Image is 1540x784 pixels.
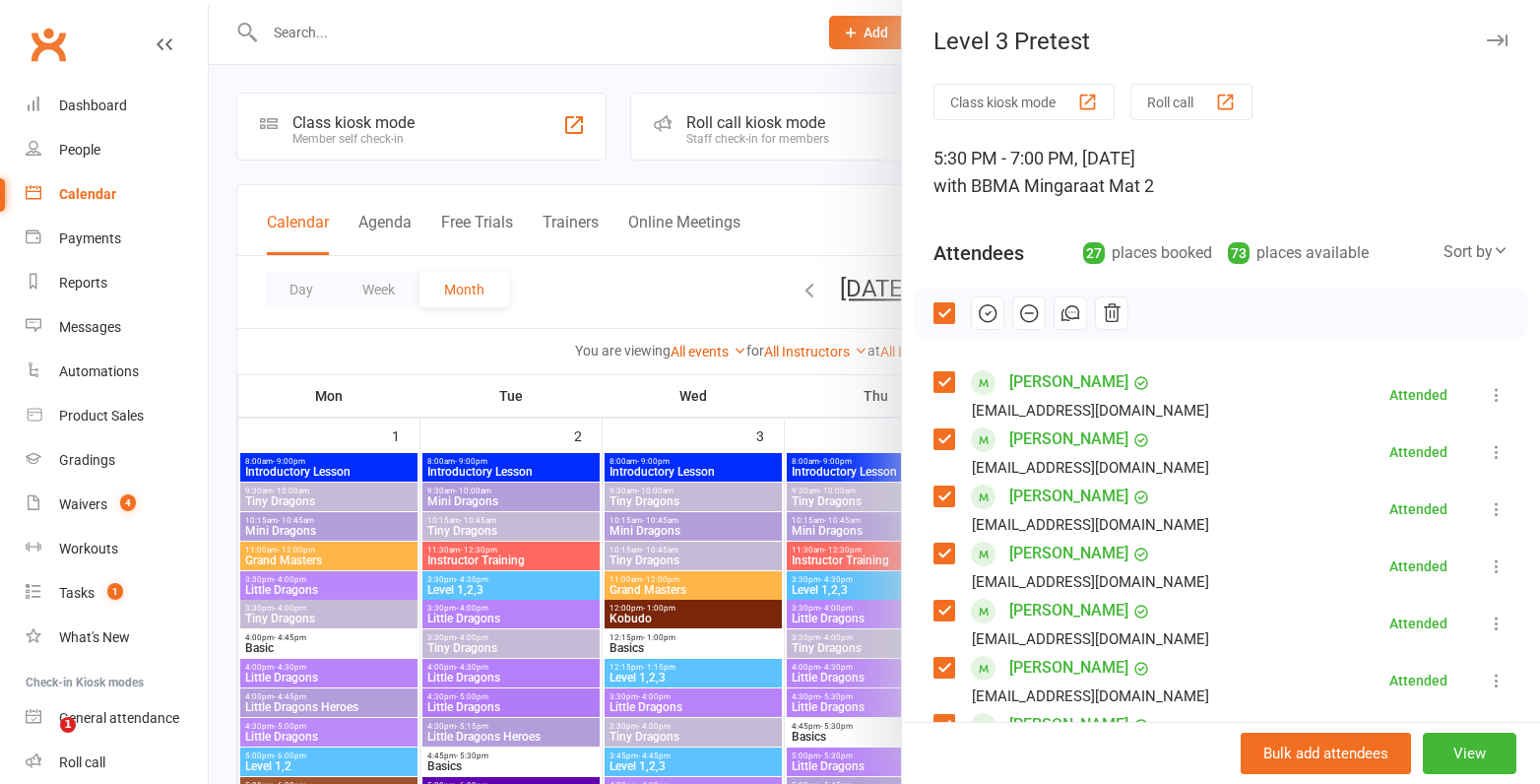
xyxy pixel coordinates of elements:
a: What's New [26,616,208,660]
a: [PERSON_NAME] [1009,424,1128,455]
div: [EMAIL_ADDRESS][DOMAIN_NAME] [972,512,1209,538]
div: People [59,142,100,158]
a: Waivers 4 [26,483,208,527]
a: Product Sales [26,394,208,438]
button: Roll call [1130,84,1252,120]
div: 27 [1083,242,1105,264]
div: [EMAIL_ADDRESS][DOMAIN_NAME] [972,569,1209,595]
button: Bulk add attendees [1241,733,1411,774]
a: Calendar [26,172,208,217]
div: places booked [1083,239,1212,267]
a: Automations [26,350,208,394]
a: [PERSON_NAME] [1009,538,1128,569]
span: 1 [60,717,76,733]
div: [EMAIL_ADDRESS][DOMAIN_NAME] [972,455,1209,481]
a: Gradings [26,438,208,483]
a: [PERSON_NAME] [1009,481,1128,512]
div: Attended [1389,674,1447,687]
div: Attended [1389,502,1447,516]
a: Reports [26,261,208,305]
div: Messages [59,319,121,335]
span: 4 [120,494,136,511]
div: Dashboard [59,98,127,113]
div: [EMAIL_ADDRESS][DOMAIN_NAME] [972,684,1209,709]
div: 73 [1228,242,1250,264]
div: What's New [59,629,130,645]
a: Tasks 1 [26,571,208,616]
div: Roll call [59,754,105,770]
div: Level 3 Pretest [902,28,1540,55]
div: Workouts [59,541,118,556]
div: Automations [59,363,139,379]
iframe: Intercom live chat [20,717,67,764]
a: Clubworx [24,20,73,69]
div: Payments [59,230,121,246]
button: View [1423,733,1516,774]
div: Product Sales [59,408,144,424]
div: 5:30 PM - 7:00 PM, [DATE] [933,145,1508,200]
a: Dashboard [26,84,208,128]
span: with BBMA Mingara [933,175,1089,196]
a: [PERSON_NAME] [1009,595,1128,626]
a: General attendance kiosk mode [26,696,208,741]
div: Attendees [933,239,1024,267]
div: [EMAIL_ADDRESS][DOMAIN_NAME] [972,626,1209,652]
a: [PERSON_NAME] [1009,366,1128,398]
div: Sort by [1444,239,1508,265]
div: Gradings [59,452,115,468]
div: Attended [1389,559,1447,573]
div: [EMAIL_ADDRESS][DOMAIN_NAME] [972,398,1209,424]
a: [PERSON_NAME] [1009,652,1128,684]
div: Calendar [59,186,116,202]
a: [PERSON_NAME] [1009,709,1128,741]
div: Attended [1389,388,1447,402]
button: Class kiosk mode [933,84,1115,120]
span: 1 [107,583,123,600]
div: places available [1228,239,1369,267]
a: Workouts [26,527,208,571]
div: Tasks [59,585,95,601]
div: Attended [1389,617,1447,630]
div: Reports [59,275,107,291]
a: People [26,128,208,172]
div: Attended [1389,445,1447,459]
a: Payments [26,217,208,261]
a: Messages [26,305,208,350]
div: Waivers [59,496,107,512]
div: General attendance [59,710,179,726]
span: at Mat 2 [1089,175,1154,196]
